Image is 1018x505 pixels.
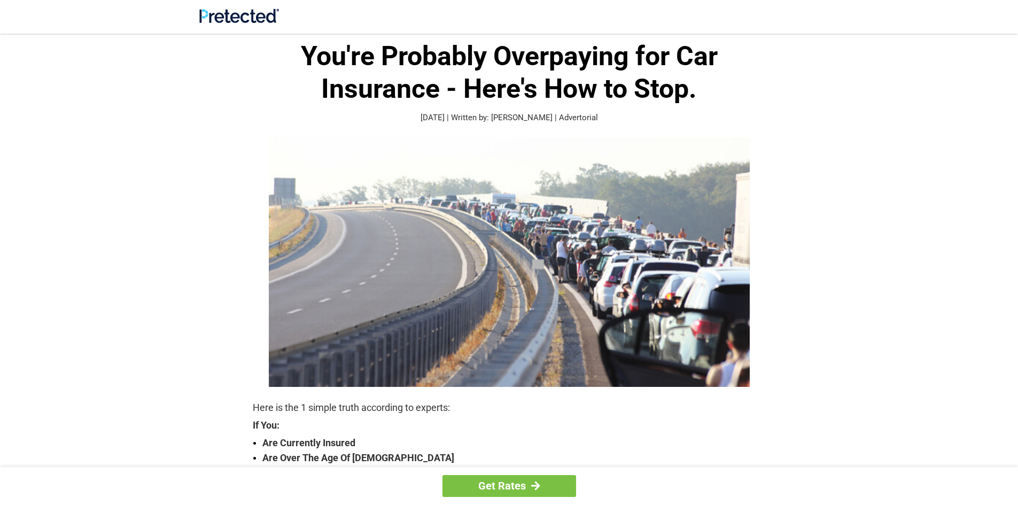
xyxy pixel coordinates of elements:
img: Site Logo [199,9,279,23]
strong: Are Currently Insured [262,436,766,450]
p: [DATE] | Written by: [PERSON_NAME] | Advertorial [253,112,766,124]
strong: If You: [253,421,766,430]
p: Here is the 1 simple truth according to experts: [253,400,766,415]
strong: Drive Less Than 50 Miles Per Day [262,465,766,480]
strong: Are Over The Age Of [DEMOGRAPHIC_DATA] [262,450,766,465]
a: Get Rates [442,475,576,497]
a: Site Logo [199,15,279,25]
h1: You're Probably Overpaying for Car Insurance - Here's How to Stop. [253,40,766,105]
